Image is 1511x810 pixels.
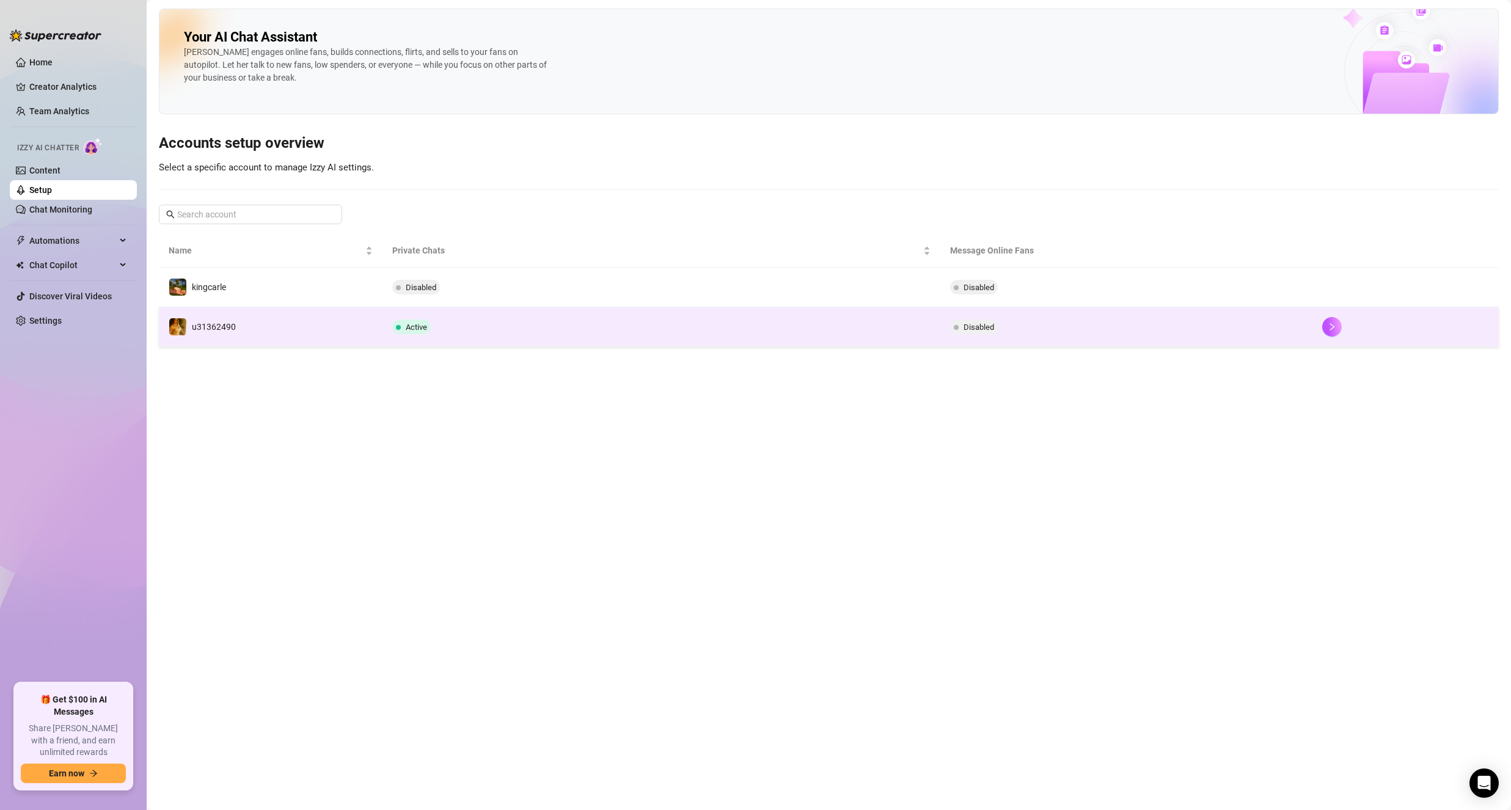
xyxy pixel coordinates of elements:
span: Private Chats [392,244,921,257]
button: Earn nowarrow-right [21,764,126,783]
span: Active [406,323,427,332]
a: Settings [29,316,62,326]
div: [PERSON_NAME] engages online fans, builds connections, flirts, and sells to your fans on autopilo... [184,46,551,84]
span: Disabled [406,283,436,292]
a: Setup [29,185,52,195]
span: Automations [29,231,116,250]
span: Disabled [964,323,994,332]
a: Team Analytics [29,106,89,116]
span: thunderbolt [16,236,26,246]
img: logo-BBDzfeDw.svg [10,29,101,42]
a: Content [29,166,60,175]
span: Select a specific account to manage Izzy AI settings. [159,162,374,173]
th: Private Chats [382,234,941,268]
span: 🎁 Get $100 in AI Messages [21,694,126,718]
span: Izzy AI Chatter [17,142,79,154]
span: right [1328,323,1336,331]
button: right [1322,317,1342,337]
span: Share [PERSON_NAME] with a friend, and earn unlimited rewards [21,723,126,759]
span: u31362490 [192,322,236,332]
img: AI Chatter [84,137,103,155]
span: search [166,210,175,219]
a: Creator Analytics [29,77,127,97]
input: Search account [177,208,325,221]
img: u31362490 [169,318,186,335]
span: Name [169,244,363,257]
span: arrow-right [89,769,98,778]
th: Name [159,234,382,268]
img: Chat Copilot [16,261,24,269]
a: Home [29,57,53,67]
h3: Accounts setup overview [159,134,1499,153]
span: kingcarle [192,282,226,292]
div: Open Intercom Messenger [1469,768,1499,798]
h2: Your AI Chat Assistant [184,29,317,46]
span: Disabled [964,283,994,292]
img: kingcarle [169,279,186,296]
a: Discover Viral Videos [29,291,112,301]
span: Chat Copilot [29,255,116,275]
th: Message Online Fans [940,234,1312,268]
a: Chat Monitoring [29,205,92,214]
span: Earn now [49,768,84,778]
